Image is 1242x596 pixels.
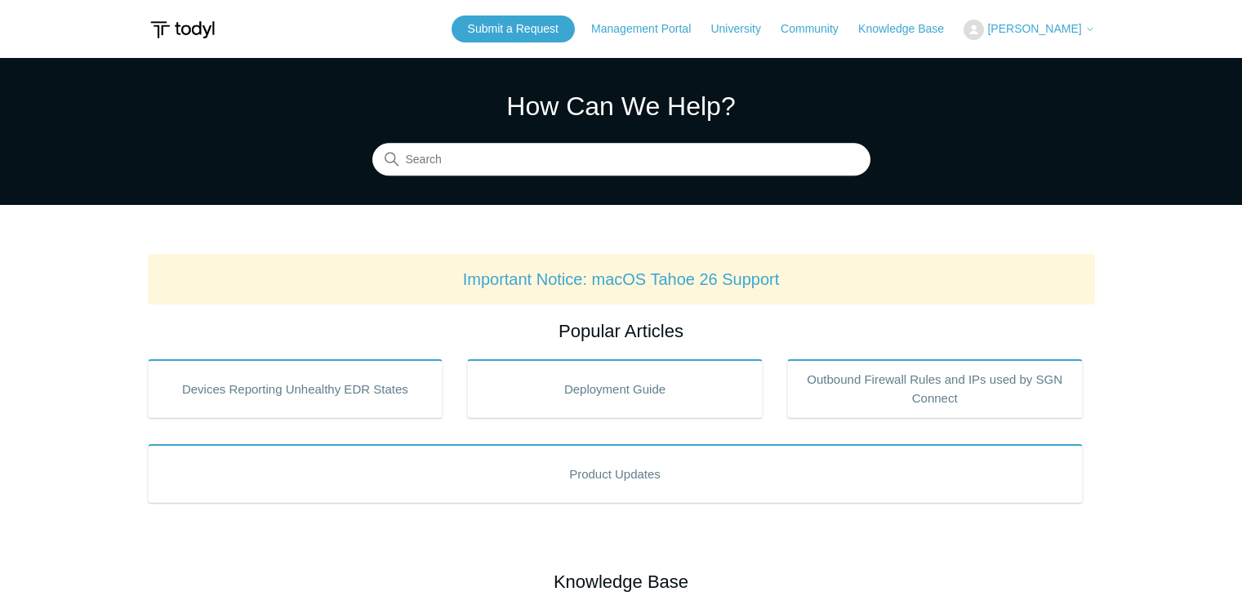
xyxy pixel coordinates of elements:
a: Product Updates [148,444,1083,503]
input: Search [372,144,870,176]
a: Devices Reporting Unhealthy EDR States [148,359,443,418]
a: Knowledge Base [858,20,960,38]
a: Important Notice: macOS Tahoe 26 Support [463,270,780,288]
a: University [710,20,777,38]
a: Community [781,20,855,38]
h2: Popular Articles [148,318,1095,345]
button: [PERSON_NAME] [964,20,1094,40]
h1: How Can We Help? [372,87,870,126]
img: Todyl Support Center Help Center home page [148,15,217,45]
a: Management Portal [591,20,707,38]
h2: Knowledge Base [148,568,1095,595]
a: Deployment Guide [467,359,763,418]
span: [PERSON_NAME] [987,22,1081,35]
a: Submit a Request [452,16,575,42]
a: Outbound Firewall Rules and IPs used by SGN Connect [787,359,1083,418]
